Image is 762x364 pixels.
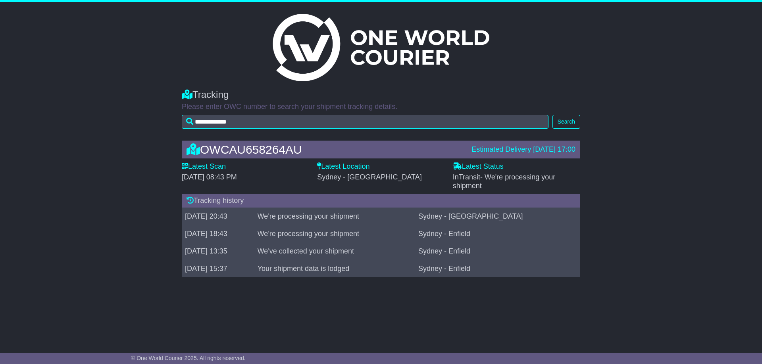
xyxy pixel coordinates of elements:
[254,260,415,277] td: Your shipment data is lodged
[453,162,504,171] label: Latest Status
[453,173,556,190] span: InTransit
[182,103,580,111] p: Please enter OWC number to search your shipment tracking details.
[415,208,580,225] td: Sydney - [GEOGRAPHIC_DATA]
[254,225,415,242] td: We're processing your shipment
[552,115,580,129] button: Search
[415,225,580,242] td: Sydney - Enfield
[183,143,468,156] div: OWCAU658264AU
[415,260,580,277] td: Sydney - Enfield
[471,145,575,154] div: Estimated Delivery [DATE] 17:00
[182,162,226,171] label: Latest Scan
[273,14,489,81] img: Light
[317,162,369,171] label: Latest Location
[254,208,415,225] td: We're processing your shipment
[182,208,254,225] td: [DATE] 20:43
[182,260,254,277] td: [DATE] 15:37
[182,89,580,101] div: Tracking
[182,242,254,260] td: [DATE] 13:35
[182,225,254,242] td: [DATE] 18:43
[415,242,580,260] td: Sydney - Enfield
[254,242,415,260] td: We've collected your shipment
[453,173,556,190] span: - We're processing your shipment
[131,355,246,361] span: © One World Courier 2025. All rights reserved.
[317,173,421,181] span: Sydney - [GEOGRAPHIC_DATA]
[182,194,580,208] div: Tracking history
[182,173,237,181] span: [DATE] 08:43 PM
